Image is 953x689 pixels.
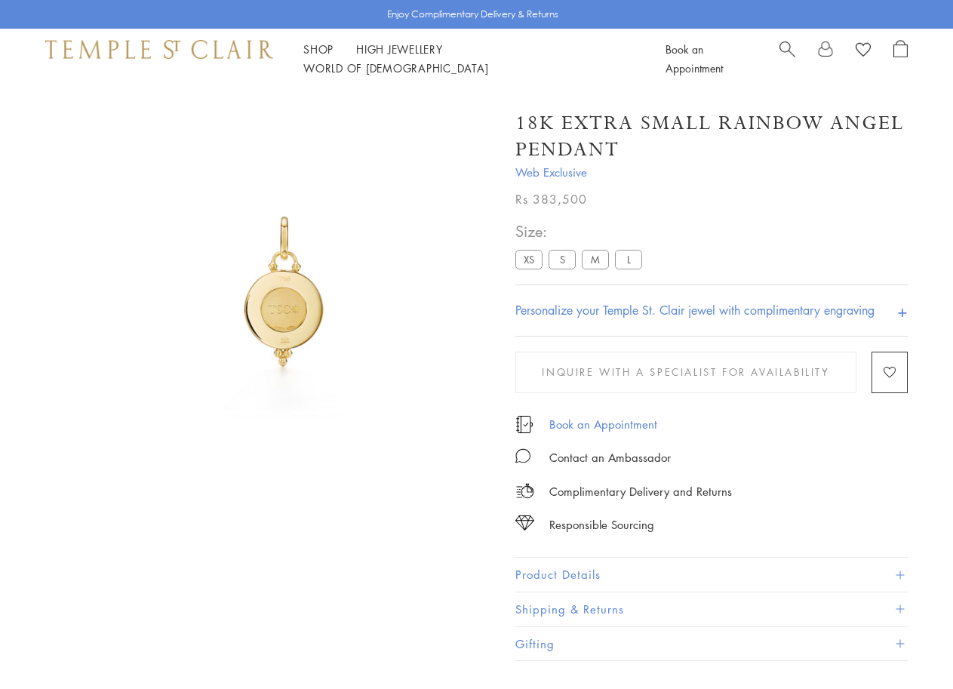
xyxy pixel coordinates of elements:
[515,110,908,163] h1: 18K Extra Small Rainbow Angel Pendant
[897,297,908,325] h4: +
[515,515,534,531] img: icon_sourcing.svg
[549,250,576,269] label: S
[515,627,908,661] button: Gifting
[356,42,443,57] a: High JewelleryHigh Jewellery
[515,558,908,592] button: Product Details
[582,250,609,269] label: M
[666,42,723,75] a: Book an Appointment
[893,40,908,78] a: Open Shopping Bag
[387,7,558,22] p: Enjoy Complimentary Delivery & Returns
[303,40,632,78] nav: Main navigation
[75,76,493,494] img: AP8-RNB
[515,448,530,463] img: MessageIcon-01_2.svg
[549,416,657,432] a: Book an Appointment
[549,515,654,534] div: Responsible Sourcing
[515,481,534,500] img: icon_delivery.svg
[515,416,533,433] img: icon_appointment.svg
[615,250,642,269] label: L
[549,448,671,467] div: Contact an Ambassador
[515,163,908,182] span: Web Exclusive
[542,364,829,380] span: Inquire With A Specialist for Availability
[779,40,795,78] a: Search
[549,482,732,501] p: Complimentary Delivery and Returns
[515,352,856,393] button: Inquire With A Specialist for Availability
[515,301,875,319] h4: Personalize your Temple St. Clair jewel with complimentary engraving
[856,40,871,63] a: View Wishlist
[303,42,334,57] a: ShopShop
[45,40,273,58] img: Temple St. Clair
[515,189,587,209] span: Rs 383,500
[515,250,543,269] label: XS
[515,592,908,626] button: Shipping & Returns
[303,60,488,75] a: World of [DEMOGRAPHIC_DATA]World of [DEMOGRAPHIC_DATA]
[515,219,648,244] span: Size:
